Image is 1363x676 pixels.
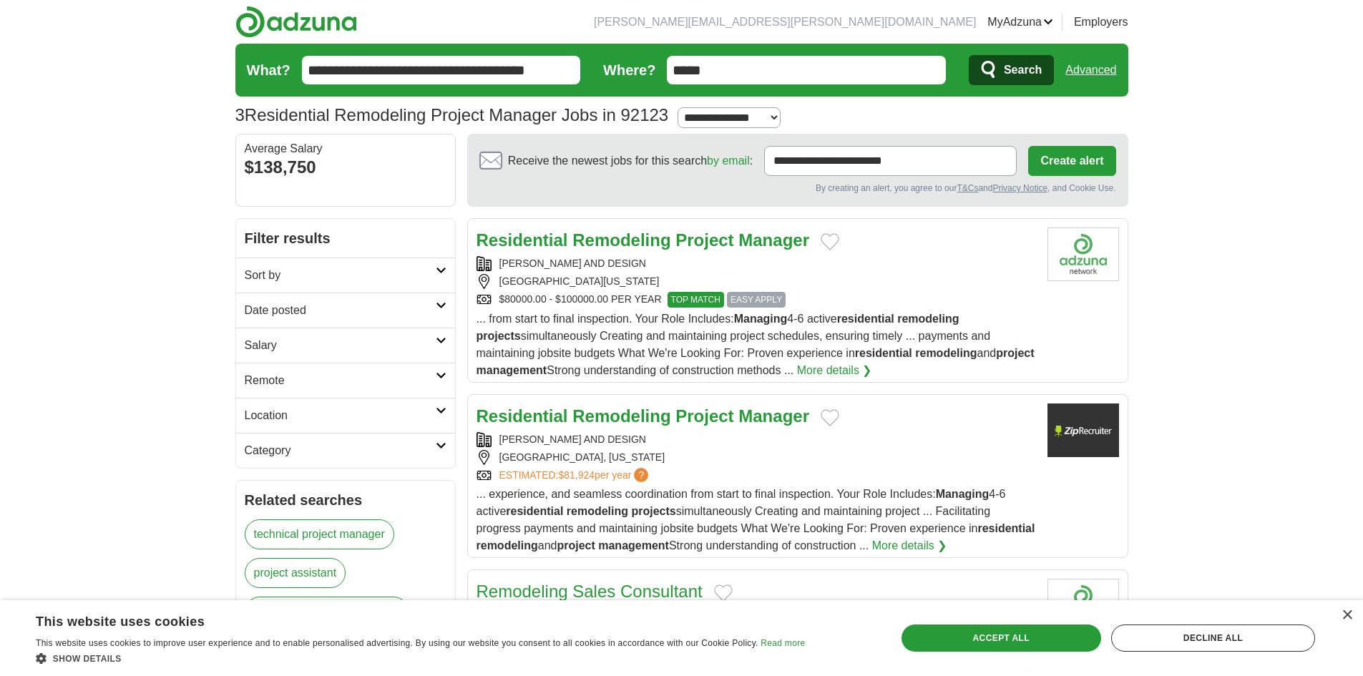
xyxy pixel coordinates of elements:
h2: Salary [245,337,436,354]
div: [PERSON_NAME] AND DESIGN [477,432,1036,447]
div: Decline all [1111,624,1315,652]
a: More details ❯ [872,537,947,554]
a: Advanced [1065,56,1116,84]
li: [PERSON_NAME][EMAIL_ADDRESS][PERSON_NAME][DOMAIN_NAME] [594,14,976,31]
span: Search [1004,56,1042,84]
strong: remodeling [897,313,959,325]
span: TOP MATCH [668,292,724,308]
h2: Remote [245,372,436,389]
strong: Remodeling [572,406,670,426]
label: What? [247,59,290,81]
span: ... experience, and seamless coordination from start to final inspection. Your Role Includes: 4-6... [477,488,1035,552]
strong: Project [675,230,733,250]
a: Residential Remodeling Project Manager [477,406,809,426]
h2: Category [245,442,436,459]
div: By creating an alert, you agree to our and , and Cookie Use. [479,182,1116,195]
strong: management [477,364,547,376]
span: ? [634,468,648,482]
strong: project [557,539,595,552]
div: This website uses cookies [36,609,769,630]
a: engineering project manager [245,597,409,627]
strong: remodeling [477,539,538,552]
a: technical project manager [245,519,394,549]
a: Date posted [236,293,455,328]
div: Show details [36,651,805,665]
strong: Manager [738,406,809,426]
img: Company logo [1047,579,1119,632]
strong: Managing [734,313,788,325]
strong: projects [477,330,521,342]
div: $138,750 [245,155,446,180]
a: T&Cs [957,183,978,193]
a: Read more, opens a new window [761,638,805,648]
span: Show details [53,654,122,664]
strong: Managing [936,488,990,500]
div: [PERSON_NAME] AND DESIGN [477,256,1036,271]
strong: residential [977,522,1035,534]
strong: Residential [477,406,568,426]
button: Create alert [1028,146,1115,176]
a: Remodeling Sales Consultant [477,582,703,601]
a: Sort by [236,258,455,293]
strong: remodeling [567,505,628,517]
a: Location [236,398,455,433]
div: Accept all [902,624,1101,652]
span: $81,924 [558,469,595,481]
h2: Date posted [245,302,436,319]
div: [GEOGRAPHIC_DATA][US_STATE] [477,274,1036,289]
a: project assistant [245,558,346,588]
span: Receive the newest jobs for this search : [508,152,753,170]
div: [GEOGRAPHIC_DATA], [US_STATE] [477,450,1036,465]
h2: Location [245,407,436,424]
a: Employers [1074,14,1128,31]
h2: Filter results [236,219,455,258]
strong: management [598,539,669,552]
strong: project [996,347,1034,359]
img: Company logo [1047,227,1119,281]
img: Company logo [1047,403,1119,457]
h2: Sort by [245,267,436,284]
strong: projects [631,505,675,517]
span: This website uses cookies to improve user experience and to enable personalised advertising. By u... [36,638,758,648]
div: Close [1342,610,1352,621]
a: More details ❯ [797,362,872,379]
img: Adzuna logo [235,6,357,38]
div: Average Salary [245,143,446,155]
strong: residential [506,505,563,517]
a: Remote [236,363,455,398]
strong: Manager [738,230,809,250]
button: Add to favorite jobs [821,233,839,250]
strong: Residential [477,230,568,250]
div: $80000.00 - $100000.00 PER YEAR [477,292,1036,308]
a: ESTIMATED:$81,924per year? [499,468,652,483]
a: by email [707,155,750,167]
strong: remodeling [915,347,977,359]
label: Where? [603,59,655,81]
a: Salary [236,328,455,363]
strong: residential [837,313,894,325]
button: Add to favorite jobs [821,409,839,426]
a: Residential Remodeling Project Manager [477,230,809,250]
strong: Project [675,406,733,426]
a: Category [236,433,455,468]
span: EASY APPLY [727,292,786,308]
strong: residential [855,347,912,359]
button: Add to favorite jobs [714,584,733,602]
strong: Remodeling [572,230,670,250]
span: 3 [235,102,245,128]
a: MyAdzuna [987,14,1053,31]
h2: Related searches [245,489,446,511]
span: ... from start to final inspection. Your Role Includes: 4-6 active simultaneously Creating and ma... [477,313,1035,376]
a: Privacy Notice [992,183,1047,193]
button: Search [969,55,1054,85]
h1: Residential Remodeling Project Manager Jobs in 92123 [235,105,669,124]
